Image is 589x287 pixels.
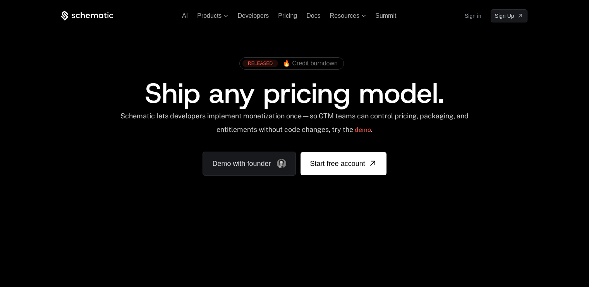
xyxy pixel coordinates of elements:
a: Demo with founder, ,[object Object] [203,152,296,176]
a: AI [182,12,188,19]
span: Resources [330,12,359,19]
a: Sign in [465,10,481,22]
a: Summit [375,12,396,19]
div: RELEASED [242,60,278,67]
a: [object Object] [491,9,528,22]
a: [object Object],[object Object] [242,60,338,67]
span: 🔥 Credit burndown [283,60,338,67]
span: Start free account [310,158,365,169]
a: Developers [237,12,269,19]
img: Founder [277,159,286,168]
a: Docs [306,12,320,19]
span: Ship any pricing model. [145,75,444,112]
a: [object Object] [301,152,386,175]
a: demo [355,121,371,139]
span: Products [197,12,222,19]
span: Sign Up [495,12,514,20]
div: Schematic lets developers implement monetization once — so GTM teams can control pricing, packagi... [120,112,469,139]
a: Pricing [278,12,297,19]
